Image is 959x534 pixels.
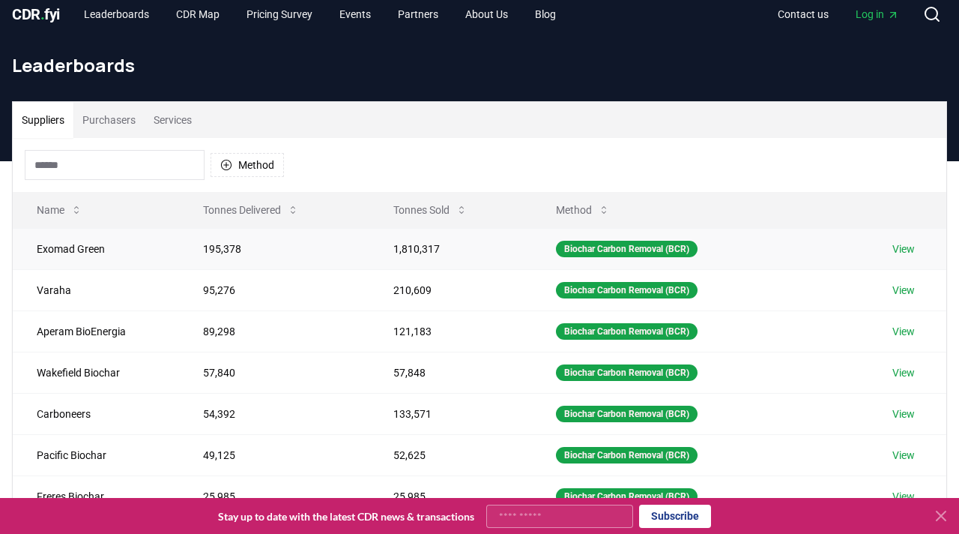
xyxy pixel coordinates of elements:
[13,352,179,393] td: Wakefield Biochar
[844,1,911,28] a: Log in
[892,365,915,380] a: View
[13,228,179,269] td: Exomad Green
[40,5,45,23] span: .
[72,1,568,28] nav: Main
[13,310,179,352] td: Aperam BioEnergia
[556,488,698,505] div: Biochar Carbon Removal (BCR)
[556,447,698,463] div: Biochar Carbon Removal (BCR)
[211,153,284,177] button: Method
[766,1,841,28] a: Contact us
[327,1,383,28] a: Events
[179,269,370,310] td: 95,276
[369,393,531,434] td: 133,571
[13,269,179,310] td: Varaha
[12,5,60,23] span: CDR fyi
[369,352,531,393] td: 57,848
[179,393,370,434] td: 54,392
[179,228,370,269] td: 195,378
[892,324,915,339] a: View
[12,4,60,25] a: CDR.fyi
[369,269,531,310] td: 210,609
[191,195,311,225] button: Tonnes Delivered
[72,1,161,28] a: Leaderboards
[556,323,698,340] div: Biochar Carbon Removal (BCR)
[386,1,450,28] a: Partners
[892,406,915,421] a: View
[369,434,531,475] td: 52,625
[369,475,531,517] td: 25,985
[164,1,232,28] a: CDR Map
[544,195,622,225] button: Method
[892,241,915,256] a: View
[179,475,370,517] td: 25,985
[235,1,324,28] a: Pricing Survey
[766,1,911,28] nav: Main
[179,352,370,393] td: 57,840
[556,241,698,257] div: Biochar Carbon Removal (BCR)
[369,228,531,269] td: 1,810,317
[12,53,947,77] h1: Leaderboards
[892,448,915,463] a: View
[13,102,73,138] button: Suppliers
[892,489,915,504] a: View
[556,406,698,422] div: Biochar Carbon Removal (BCR)
[523,1,568,28] a: Blog
[13,393,179,434] td: Carboneers
[145,102,201,138] button: Services
[556,364,698,381] div: Biochar Carbon Removal (BCR)
[369,310,531,352] td: 121,183
[13,475,179,517] td: Freres Biochar
[381,195,479,225] button: Tonnes Sold
[856,7,899,22] span: Log in
[179,310,370,352] td: 89,298
[13,434,179,475] td: Pacific Biochar
[73,102,145,138] button: Purchasers
[25,195,94,225] button: Name
[453,1,520,28] a: About Us
[892,283,915,298] a: View
[179,434,370,475] td: 49,125
[556,282,698,298] div: Biochar Carbon Removal (BCR)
